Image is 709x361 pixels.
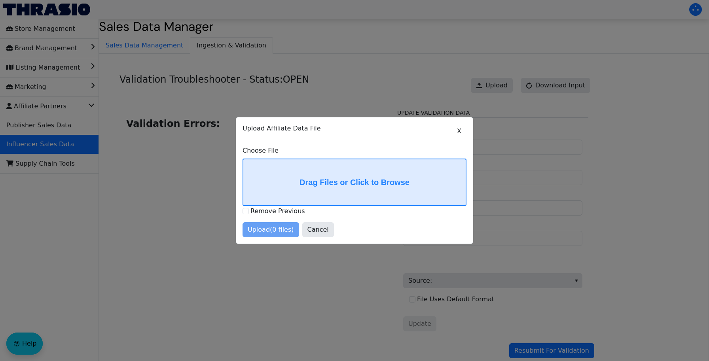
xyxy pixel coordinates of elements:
[243,159,466,205] label: Drag Files or Click to Browse
[250,207,305,215] label: Remove Previous
[302,222,334,237] button: Cancel
[457,127,461,136] span: X
[307,225,329,234] span: Cancel
[243,124,466,133] p: Upload Affiliate Data File
[452,124,466,139] button: X
[243,146,466,155] label: Choose File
